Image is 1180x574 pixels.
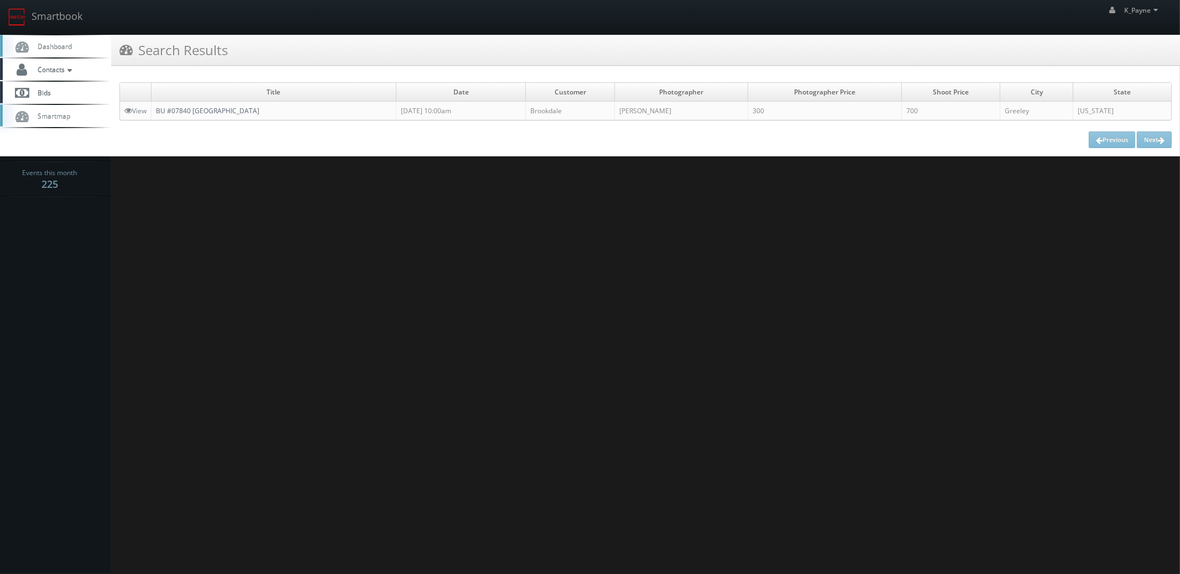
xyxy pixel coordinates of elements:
[8,8,26,26] img: smartbook-logo.png
[748,83,902,102] td: Photographer Price
[32,88,51,97] span: Bids
[124,106,147,115] a: View
[41,177,58,191] strong: 225
[23,167,77,178] span: Events this month
[1000,102,1073,120] td: Greeley
[526,83,615,102] td: Customer
[526,102,615,120] td: Brookdale
[396,102,525,120] td: [DATE] 10:00am
[615,102,748,120] td: [PERSON_NAME]
[32,41,72,51] span: Dashboard
[902,83,1000,102] td: Shoot Price
[902,102,1000,120] td: 700
[1000,83,1073,102] td: City
[152,83,396,102] td: Title
[1073,83,1171,102] td: State
[615,83,748,102] td: Photographer
[1073,102,1171,120] td: [US_STATE]
[1125,6,1161,15] span: K_Payne
[32,65,75,74] span: Contacts
[396,83,525,102] td: Date
[119,40,228,60] h3: Search Results
[156,106,259,115] a: BU #07840 [GEOGRAPHIC_DATA]
[748,102,902,120] td: 300
[32,111,70,120] span: Smartmap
